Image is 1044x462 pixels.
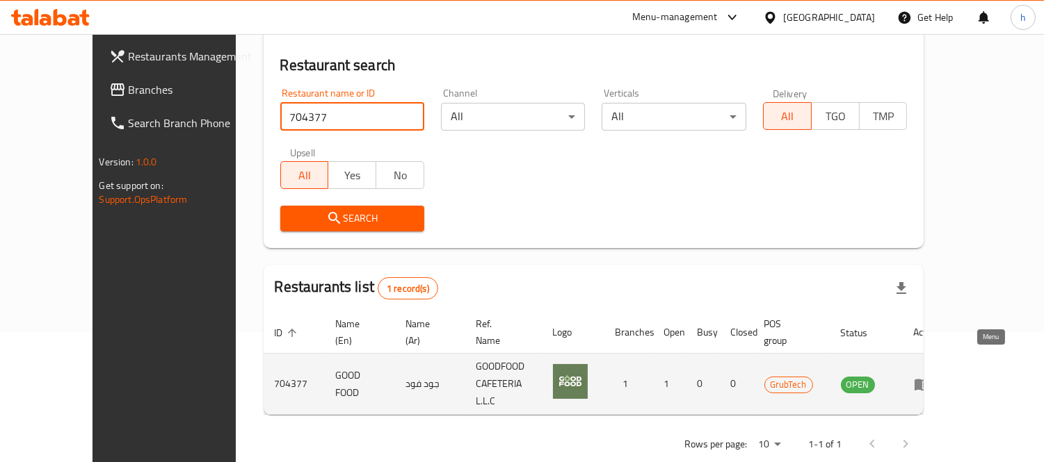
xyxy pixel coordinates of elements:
div: OPEN [841,377,875,393]
th: Closed [720,311,753,354]
span: Branches [129,81,256,98]
span: All [769,106,806,126]
span: Search [291,210,413,227]
h2: Restaurants list [275,277,438,299]
span: POS group [764,315,813,349]
a: Support.OpsPlatform [99,190,188,208]
button: TMP [859,102,908,130]
label: Delivery [773,88,808,98]
th: Action [903,311,951,354]
label: Upsell [290,147,316,157]
td: GOODFOOD CAFETERIA L.L.C [465,354,542,415]
th: Branches [604,311,653,354]
td: 1 [604,354,653,415]
div: [GEOGRAPHIC_DATA] [783,10,875,25]
div: Rows per page: [753,434,786,455]
button: All [280,161,329,189]
h2: Restaurant search [280,55,908,76]
img: GOOD FOOD [553,364,588,399]
span: Ref. Name [476,315,525,349]
button: Search [280,206,424,231]
a: Branches [98,73,267,106]
span: Status [841,324,886,341]
span: GrubTech [765,377,812,393]
span: Name (Ar) [406,315,449,349]
span: ID [275,324,301,341]
span: Search Branch Phone [129,115,256,131]
span: Version: [99,153,134,171]
button: All [763,102,812,130]
span: All [287,165,323,185]
td: 704377 [264,354,325,415]
span: Yes [334,165,371,185]
span: OPEN [841,377,875,393]
a: Restaurants Management [98,40,267,73]
td: جود فود [395,354,465,415]
button: TGO [811,102,860,130]
td: 1 [653,354,686,415]
td: 0 [720,354,753,415]
div: All [441,103,585,131]
th: Open [653,311,686,354]
td: GOOD FOOD [325,354,395,415]
span: 1.0.0 [136,153,157,171]
table: enhanced table [264,311,951,415]
span: Get support on: [99,176,163,195]
span: h [1020,10,1026,25]
td: 0 [686,354,720,415]
div: Export file [885,272,918,305]
div: Menu-management [632,9,718,26]
button: Yes [328,161,376,189]
th: Logo [542,311,604,354]
p: Rows per page: [684,436,747,453]
th: Busy [686,311,720,354]
p: 1-1 of 1 [808,436,842,453]
button: No [376,161,424,189]
span: 1 record(s) [378,282,437,295]
div: All [602,103,746,131]
span: No [382,165,419,185]
a: Search Branch Phone [98,106,267,140]
span: TGO [817,106,854,126]
span: Name (En) [336,315,378,349]
span: Restaurants Management [129,48,256,65]
span: TMP [865,106,902,126]
input: Search for restaurant name or ID.. [280,103,424,131]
